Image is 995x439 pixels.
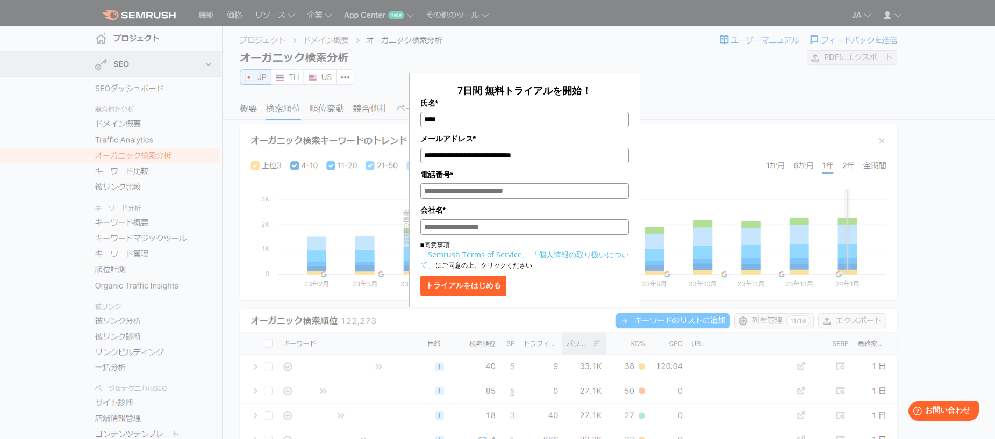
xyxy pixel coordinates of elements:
[420,276,506,296] button: トライアルをはじめる
[420,249,629,270] a: 「個人情報の取り扱いについて」
[420,240,629,270] p: ■同意事項 にご同意の上、クリックください
[420,249,529,260] a: 「Semrush Terms of Service」
[420,169,629,181] label: 電話番号*
[420,133,629,145] label: メールアドレス*
[457,84,591,97] span: 7日間 無料トライアルを開始！
[899,397,983,427] iframe: Help widget launcher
